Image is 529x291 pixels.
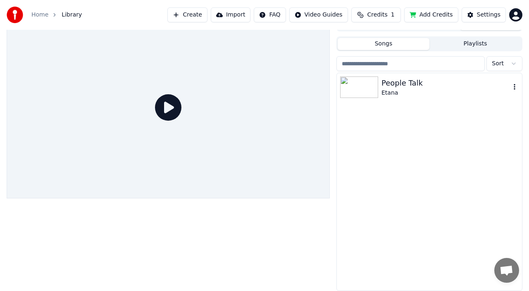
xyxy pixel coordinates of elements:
div: Etana [381,89,510,97]
button: Credits1 [351,7,401,22]
a: Home [31,11,48,19]
button: Settings [462,7,506,22]
a: Open chat [494,258,519,283]
div: People Talk [381,77,510,89]
button: Add Credits [404,7,458,22]
button: Playlists [429,38,521,50]
span: 1 [391,11,395,19]
nav: breadcrumb [31,11,82,19]
span: Sort [492,60,504,68]
button: FAQ [254,7,286,22]
button: Create [167,7,207,22]
button: Songs [338,38,429,50]
button: Import [211,7,250,22]
img: youka [7,7,23,23]
span: Library [62,11,82,19]
button: Video Guides [289,7,348,22]
div: Settings [477,11,500,19]
span: Credits [367,11,387,19]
